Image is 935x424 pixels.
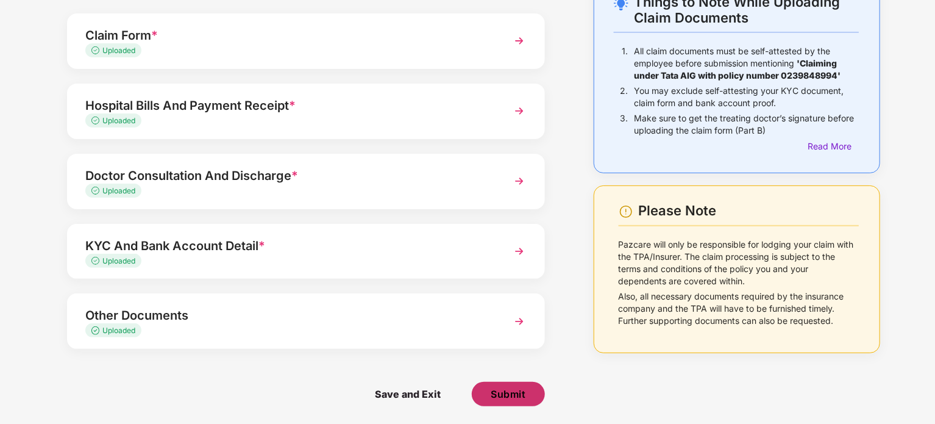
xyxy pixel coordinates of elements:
[85,306,489,325] div: Other Documents
[619,204,633,219] img: svg+xml;base64,PHN2ZyBpZD0iV2FybmluZ18tXzI0eDI0IiBkYXRhLW5hbWU9Ildhcm5pbmcgLSAyNHgyNCIgeG1sbnM9Im...
[634,45,859,82] p: All claim documents must be self-attested by the employee before submission mentioning
[619,239,859,287] p: Pazcare will only be responsible for lodging your claim with the TPA/Insurer. The claim processin...
[102,116,135,125] span: Uploaded
[619,290,859,327] p: Also, all necessary documents required by the insurance company and the TPA will have to be furni...
[508,170,530,192] img: svg+xml;base64,PHN2ZyBpZD0iTmV4dCIgeG1sbnM9Imh0dHA6Ly93d3cudzMub3JnLzIwMDAvc3ZnIiB3aWR0aD0iMzYiIG...
[102,186,135,195] span: Uploaded
[508,100,530,122] img: svg+xml;base64,PHN2ZyBpZD0iTmV4dCIgeG1sbnM9Imh0dHA6Ly93d3cudzMub3JnLzIwMDAvc3ZnIiB3aWR0aD0iMzYiIG...
[508,30,530,52] img: svg+xml;base64,PHN2ZyBpZD0iTmV4dCIgeG1sbnM9Imh0dHA6Ly93d3cudzMub3JnLzIwMDAvc3ZnIiB3aWR0aD0iMzYiIG...
[472,382,545,406] button: Submit
[634,85,859,109] p: You may exclude self-attesting your KYC document, claim form and bank account proof.
[508,240,530,262] img: svg+xml;base64,PHN2ZyBpZD0iTmV4dCIgeG1sbnM9Imh0dHA6Ly93d3cudzMub3JnLzIwMDAvc3ZnIiB3aWR0aD0iMzYiIG...
[85,236,489,256] div: KYC And Bank Account Detail
[620,85,628,109] p: 2.
[508,311,530,332] img: svg+xml;base64,PHN2ZyBpZD0iTmV4dCIgeG1sbnM9Imh0dHA6Ly93d3cudzMub3JnLzIwMDAvc3ZnIiB3aWR0aD0iMzYiIG...
[491,387,525,401] span: Submit
[85,96,489,115] div: Hospital Bills And Payment Receipt
[102,256,135,265] span: Uploaded
[91,257,102,265] img: svg+xml;base64,PHN2ZyB4bWxucz0iaHR0cDovL3d3dy53My5vcmcvMjAwMC9zdmciIHdpZHRoPSIxMy4zMzMiIGhlaWdodD...
[102,326,135,335] span: Uploaded
[634,112,859,137] p: Make sure to get the treating doctor’s signature before uploading the claim form (Part B)
[91,187,102,195] img: svg+xml;base64,PHN2ZyB4bWxucz0iaHR0cDovL3d3dy53My5vcmcvMjAwMC9zdmciIHdpZHRoPSIxMy4zMzMiIGhlaWdodD...
[620,112,628,137] p: 3.
[85,166,489,185] div: Doctor Consultation And Discharge
[91,326,102,334] img: svg+xml;base64,PHN2ZyB4bWxucz0iaHR0cDovL3d3dy53My5vcmcvMjAwMC9zdmciIHdpZHRoPSIxMy4zMzMiIGhlaWdodD...
[639,203,859,219] div: Please Note
[808,140,859,153] div: Read More
[91,117,102,124] img: svg+xml;base64,PHN2ZyB4bWxucz0iaHR0cDovL3d3dy53My5vcmcvMjAwMC9zdmciIHdpZHRoPSIxMy4zMzMiIGhlaWdodD...
[622,45,628,82] p: 1.
[85,26,489,45] div: Claim Form
[102,46,135,55] span: Uploaded
[363,382,453,406] span: Save and Exit
[91,46,102,54] img: svg+xml;base64,PHN2ZyB4bWxucz0iaHR0cDovL3d3dy53My5vcmcvMjAwMC9zdmciIHdpZHRoPSIxMy4zMzMiIGhlaWdodD...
